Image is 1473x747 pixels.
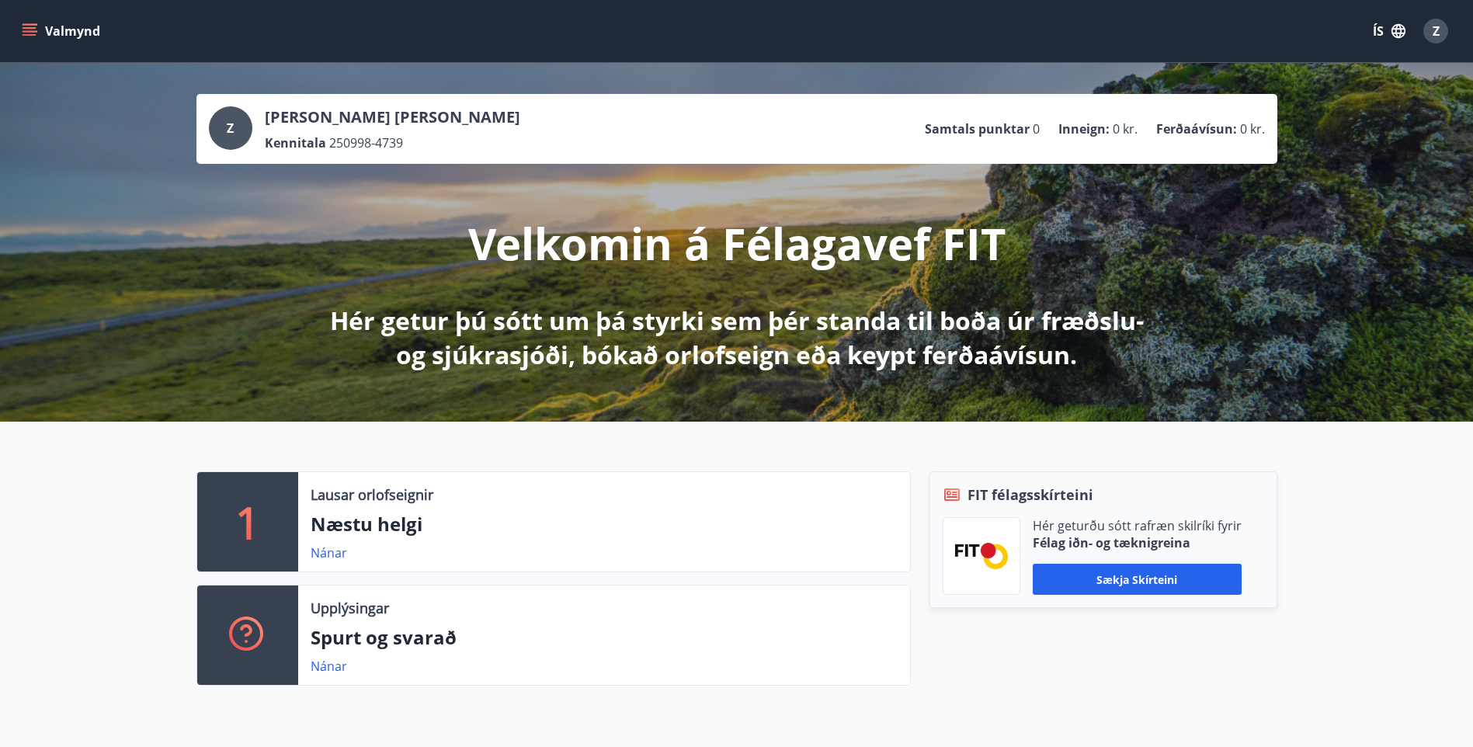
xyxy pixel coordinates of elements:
[1433,23,1440,40] span: Z
[1364,17,1414,45] button: ÍS
[1033,120,1040,137] span: 0
[1113,120,1138,137] span: 0 kr.
[1240,120,1265,137] span: 0 kr.
[227,120,234,137] span: Z
[955,543,1008,568] img: FPQVkF9lTnNbbaRSFyT17YYeljoOGk5m51IhT0bO.png
[1033,564,1242,595] button: Sækja skírteini
[311,658,347,675] a: Nánar
[327,304,1147,372] p: Hér getur þú sótt um þá styrki sem þér standa til boða úr fræðslu- og sjúkrasjóði, bókað orlofsei...
[311,511,898,537] p: Næstu helgi
[265,134,326,151] p: Kennitala
[1033,534,1242,551] p: Félag iðn- og tæknigreina
[1058,120,1110,137] p: Inneign :
[925,120,1030,137] p: Samtals punktar
[235,492,260,551] p: 1
[19,17,106,45] button: menu
[311,485,433,505] p: Lausar orlofseignir
[468,214,1006,273] p: Velkomin á Félagavef FIT
[1417,12,1454,50] button: Z
[311,544,347,561] a: Nánar
[311,598,389,618] p: Upplýsingar
[265,106,520,128] p: [PERSON_NAME] [PERSON_NAME]
[1033,517,1242,534] p: Hér geturðu sótt rafræn skilríki fyrir
[968,485,1093,505] span: FIT félagsskírteini
[1156,120,1237,137] p: Ferðaávísun :
[329,134,403,151] span: 250998-4739
[311,624,898,651] p: Spurt og svarað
